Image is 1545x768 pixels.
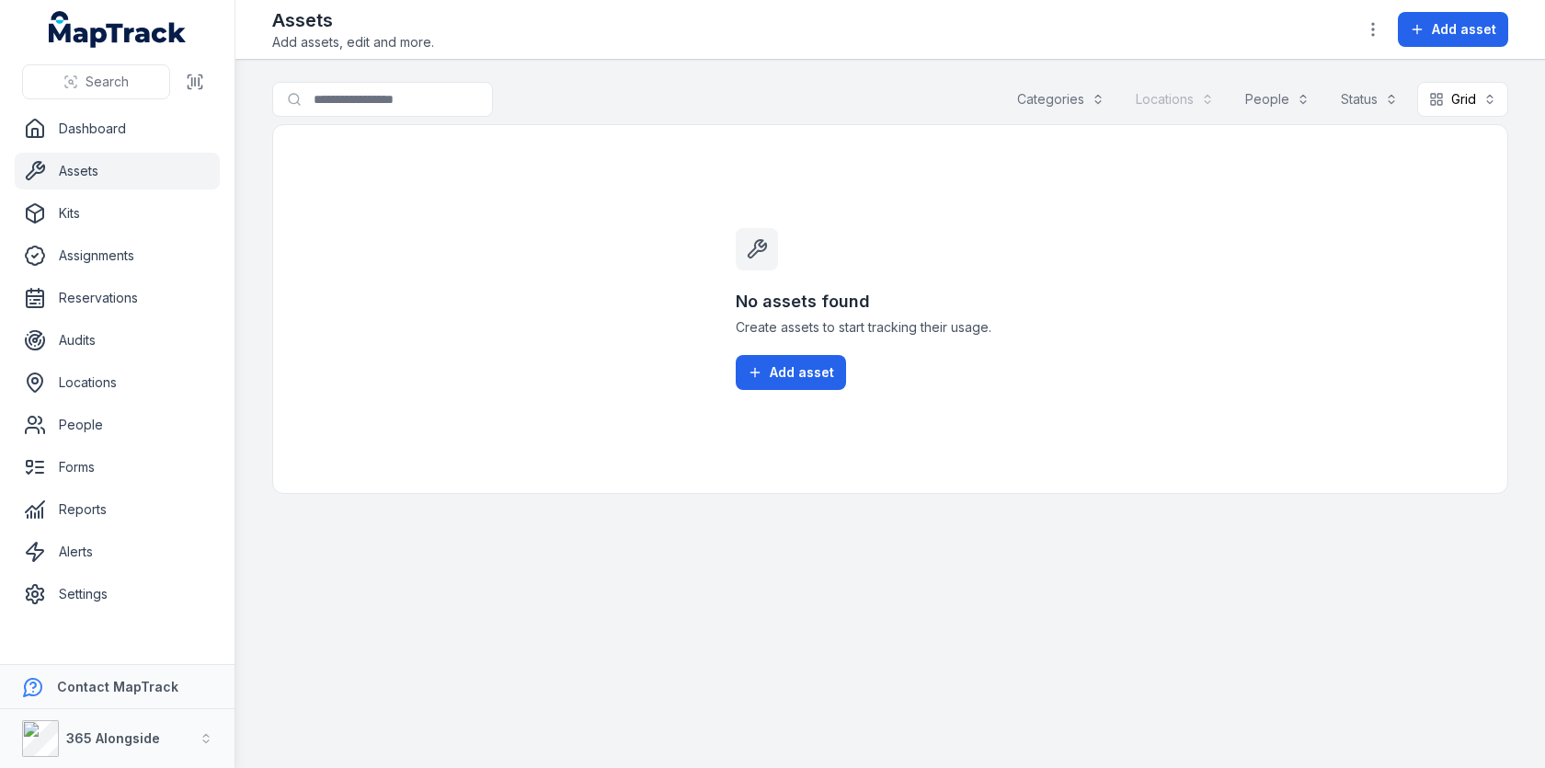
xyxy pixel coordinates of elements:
a: Assets [15,153,220,189]
button: Categories [1005,82,1116,117]
button: Search [22,64,170,99]
span: Add asset [1432,20,1496,39]
a: Reports [15,491,220,528]
a: Kits [15,195,220,232]
span: Add assets, edit and more. [272,33,434,52]
a: Assignments [15,237,220,274]
a: Alerts [15,533,220,570]
a: Dashboard [15,110,220,147]
button: Grid [1417,82,1508,117]
a: Settings [15,576,220,613]
a: Locations [15,364,220,401]
strong: 365 Alongside [66,730,160,746]
h3: No assets found [736,289,1045,315]
a: Reservations [15,280,220,316]
span: Add asset [770,363,834,382]
button: People [1233,82,1322,117]
a: MapTrack [49,11,187,48]
a: Audits [15,322,220,359]
button: Add asset [1398,12,1508,47]
button: Add asset [736,355,846,390]
a: People [15,407,220,443]
span: Create assets to start tracking their usage. [736,318,1045,337]
button: Status [1329,82,1410,117]
span: Search [86,73,129,91]
strong: Contact MapTrack [57,679,178,694]
h2: Assets [272,7,434,33]
a: Forms [15,449,220,486]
